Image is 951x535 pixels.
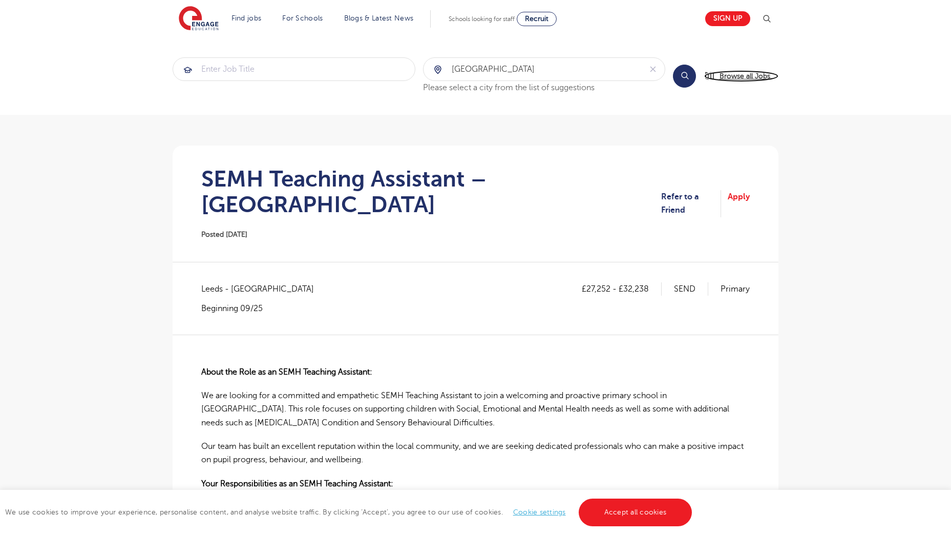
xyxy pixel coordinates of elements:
p: SEND [674,282,708,296]
a: Cookie settings [513,508,566,516]
a: Accept all cookies [579,499,692,526]
img: Engage Education [179,6,219,32]
span: Please select a city from the list of suggestions [423,83,595,92]
div: Submit [423,57,666,81]
div: Submit [173,57,415,81]
span: Browse all Jobs [720,70,770,82]
a: Browse all Jobs [704,70,778,82]
input: Submit [173,58,415,80]
a: Apply [728,190,750,217]
a: Refer to a Friend [661,190,721,217]
span: Posted [DATE] [201,231,247,238]
a: Find jobs [231,14,262,22]
button: Clear [641,58,665,80]
button: Search [673,65,696,88]
span: Recruit [525,15,548,23]
p: Primary [721,282,750,296]
h1: SEMH Teaching Assistant – [GEOGRAPHIC_DATA] [201,166,661,217]
a: Recruit [517,12,557,26]
span: Schools looking for staff [449,15,515,23]
p: £27,252 - £32,238 [582,282,662,296]
a: Blogs & Latest News [344,14,414,22]
strong: Your Responsibilities as an SEMH Teaching Assistant: [201,479,393,488]
input: Submit [424,58,642,80]
p: Our team has built an excellent reputation within the local community, and we are seeking dedicat... [201,440,750,467]
strong: About the Role as an SEMH Teaching Assistant: [201,367,372,377]
p: We are looking for a committed and empathetic SEMH Teaching Assistant to join a welcoming and pro... [201,389,750,429]
span: Leeds - [GEOGRAPHIC_DATA] [201,282,324,296]
a: Sign up [705,11,750,26]
a: For Schools [282,14,323,22]
span: We use cookies to improve your experience, personalise content, and analyse website traffic. By c... [5,508,694,516]
p: Beginning 09/25 [201,303,324,314]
